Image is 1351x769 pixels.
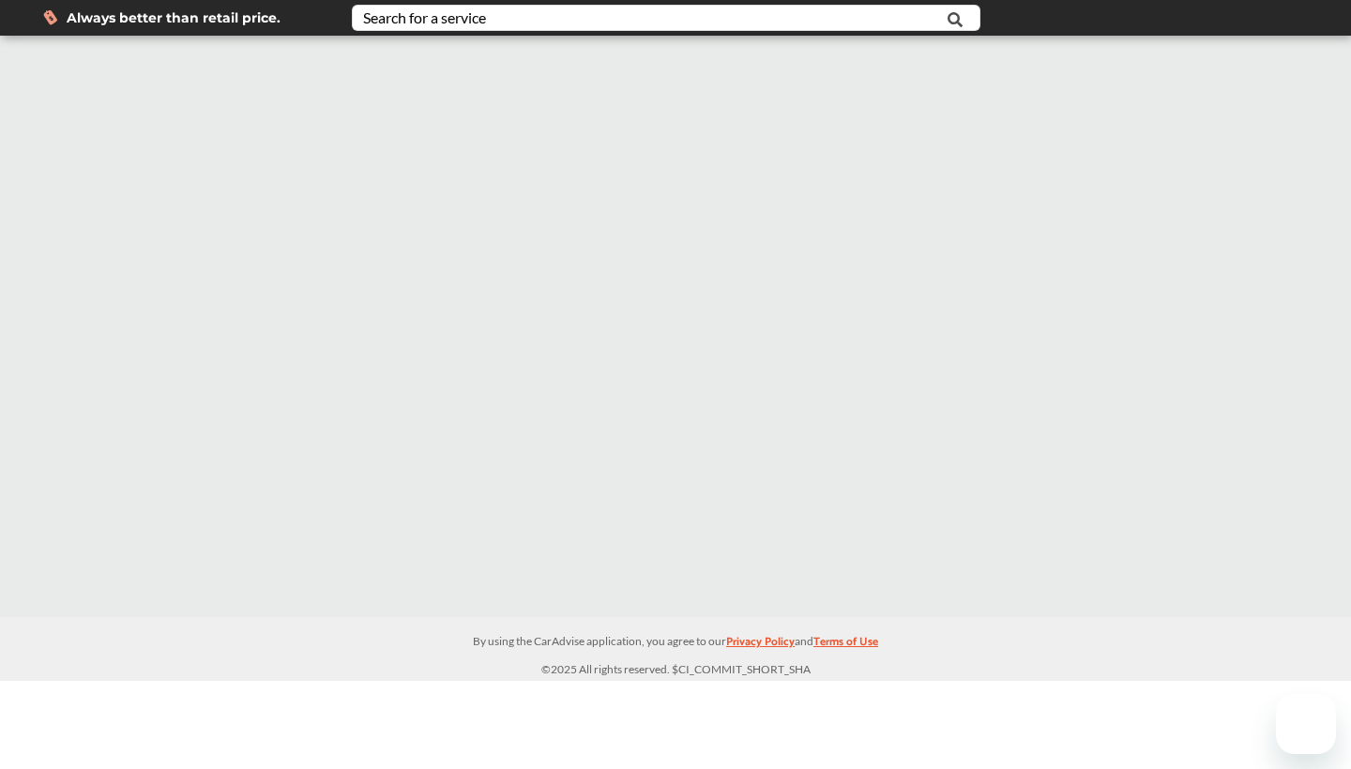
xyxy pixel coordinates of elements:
iframe: Button to launch messaging window [1276,694,1336,754]
a: Privacy Policy [726,633,795,660]
span: $CI_COMMIT_SHORT_SHA [670,662,811,676]
span: Always better than retail price. [67,11,281,24]
a: Terms of Use [813,633,878,660]
div: Search for a service [363,10,486,25]
img: dollor_label_vector.a70140d1.svg [43,9,57,25]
